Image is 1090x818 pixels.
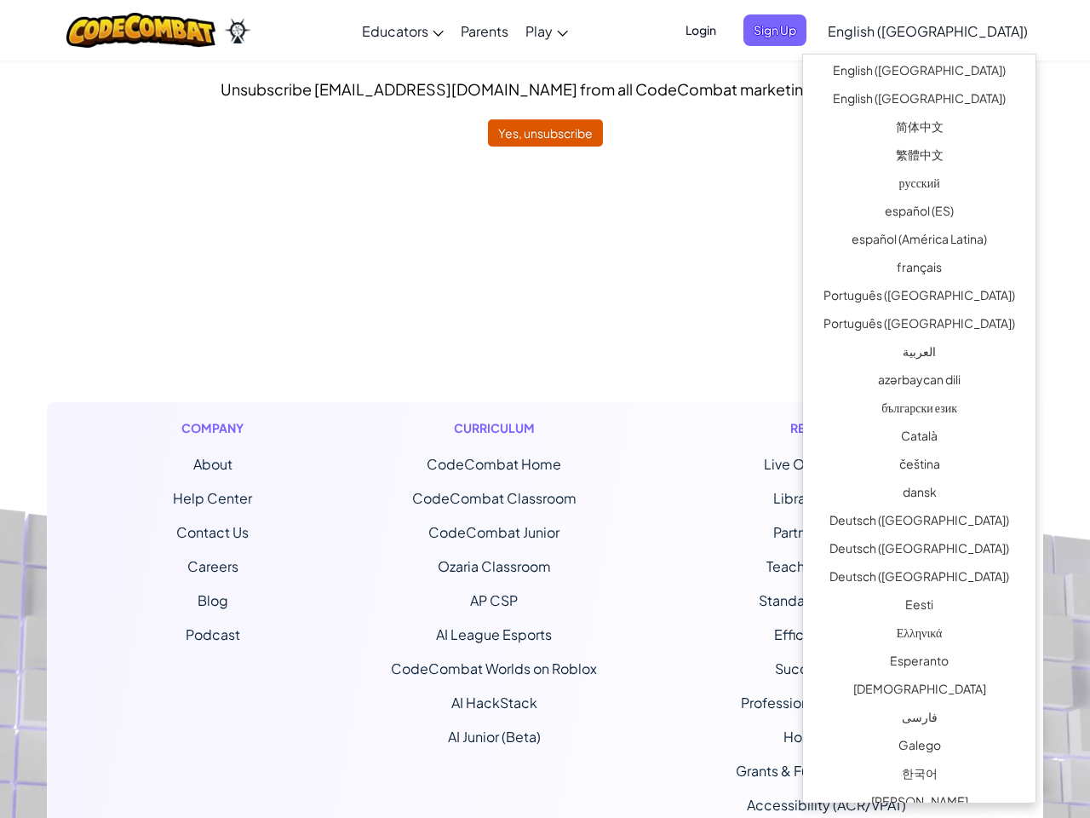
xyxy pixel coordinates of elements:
span: Contact Us [176,523,249,541]
a: русский [803,171,1035,199]
a: AI League Esports [436,625,552,643]
a: Galego [803,734,1035,762]
a: 繁體中文 [803,143,1035,171]
a: Hour of Code [783,728,870,746]
a: čeština [803,452,1035,481]
a: Educators [353,8,452,54]
a: فارسی [803,706,1035,734]
a: azərbaycan dili [803,368,1035,396]
a: Deutsch ([GEOGRAPHIC_DATA]) [803,509,1035,537]
a: Success Stories [775,660,878,677]
a: CodeCombat Worlds on Roblox [391,660,597,677]
a: Parents [452,8,517,54]
a: Efficacy Studies [774,625,880,643]
a: Português ([GEOGRAPHIC_DATA]) [803,312,1035,340]
a: Esperanto [803,649,1035,677]
a: español (ES) [803,199,1035,228]
img: CodeCombat logo [66,13,215,48]
a: [PERSON_NAME] [803,790,1035,818]
a: Teaching Solutions [766,557,887,575]
a: CodeCombat Classroom [412,489,577,507]
a: العربية [803,340,1035,368]
a: AI HackStack [451,694,537,711]
a: Play [517,8,577,54]
a: CodeCombat Junior [428,523,559,541]
a: español (América Latina) [803,228,1035,256]
a: français [803,256,1035,284]
h1: Curriculum [391,419,597,437]
a: Help Center [173,489,252,507]
a: Library Solutions [773,489,880,507]
a: English ([GEOGRAPHIC_DATA]) [819,8,1036,54]
a: Professional Development [741,694,912,711]
a: Ozaria Classroom [438,557,551,575]
a: AP CSP [470,591,518,609]
span: Educators [362,22,428,40]
h1: Company [173,419,252,437]
h1: Resources [736,419,917,437]
a: 한국어 [803,762,1035,790]
a: Ελληνικά [803,621,1035,649]
a: Careers [187,557,238,575]
span: English ([GEOGRAPHIC_DATA]) [828,22,1028,40]
a: Standards Alignment [759,591,894,609]
a: [DEMOGRAPHIC_DATA] [803,677,1035,706]
a: AI Junior (Beta) [448,728,541,746]
a: Deutsch ([GEOGRAPHIC_DATA]) [803,537,1035,565]
a: Blog [198,591,228,609]
span: Play [525,22,553,40]
span: Unsubscribe [EMAIL_ADDRESS][DOMAIN_NAME] from all CodeCombat marketing emails? [221,79,869,99]
a: български език [803,396,1035,424]
a: Accessibility (ACR/VPAT) [747,796,906,814]
a: Grants & Funding Resources [736,762,917,780]
a: Partner Solutions [773,523,881,541]
a: Deutsch ([GEOGRAPHIC_DATA]) [803,565,1035,593]
a: Live Online Classes [764,455,889,473]
a: Português ([GEOGRAPHIC_DATA]) [803,284,1035,312]
a: Català [803,424,1035,452]
button: Sign Up [743,14,806,46]
a: Podcast [186,625,240,643]
a: dansk [803,481,1035,509]
a: 简体中文 [803,115,1035,143]
a: Eesti [803,593,1035,621]
a: About [193,455,232,473]
img: Ozaria [224,18,251,43]
a: English ([GEOGRAPHIC_DATA]) [803,87,1035,115]
a: English ([GEOGRAPHIC_DATA]) [803,59,1035,87]
button: Yes, unsubscribe [488,119,603,147]
button: Login [675,14,726,46]
span: CodeCombat Home [427,455,561,473]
